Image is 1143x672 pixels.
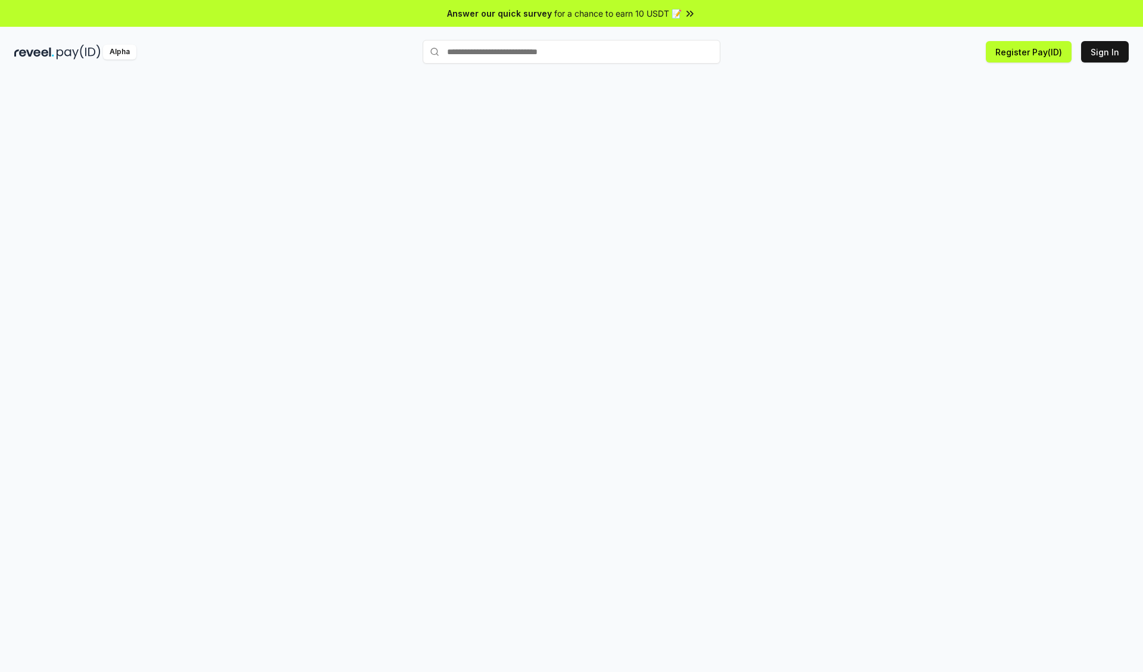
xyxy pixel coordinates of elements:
span: Answer our quick survey [447,7,552,20]
button: Sign In [1081,41,1129,62]
div: Alpha [103,45,136,60]
span: for a chance to earn 10 USDT 📝 [554,7,682,20]
img: pay_id [57,45,101,60]
button: Register Pay(ID) [986,41,1072,62]
img: reveel_dark [14,45,54,60]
